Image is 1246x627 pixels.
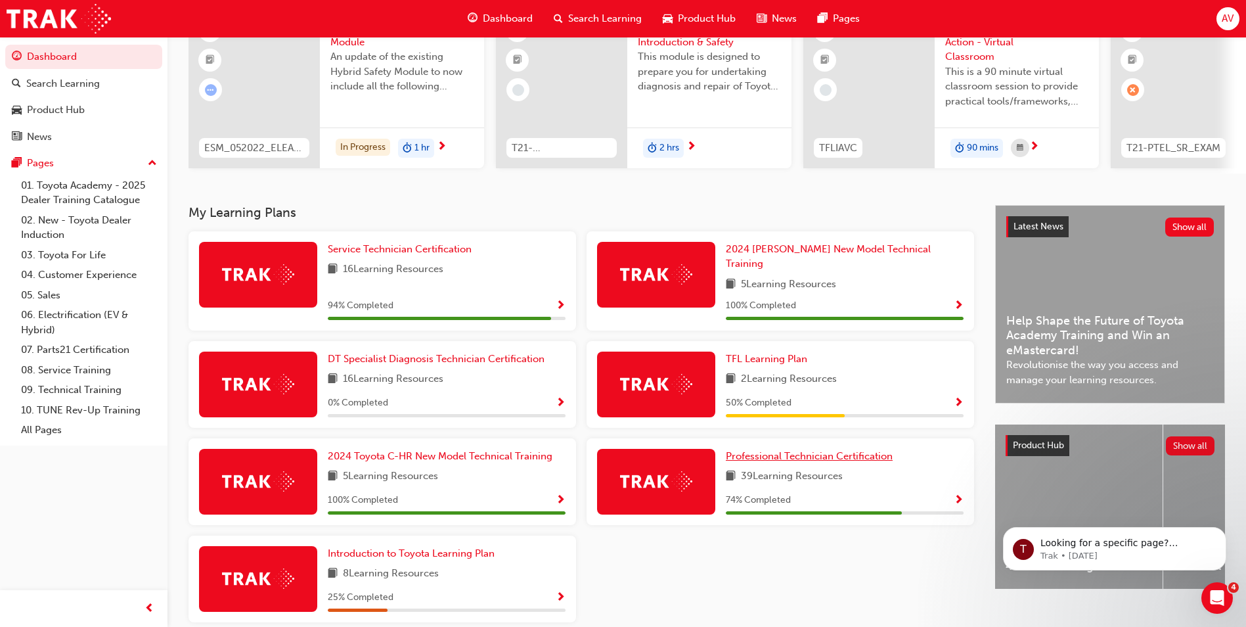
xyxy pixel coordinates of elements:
a: 02. New - Toyota Dealer Induction [16,210,162,245]
span: pages-icon [818,11,828,27]
span: next-icon [1029,141,1039,153]
span: booktick-icon [1128,52,1137,69]
span: Show Progress [954,495,964,507]
div: Pages [27,156,54,171]
span: booktick-icon [206,52,215,69]
a: Latest NewsShow all [1006,216,1214,237]
span: search-icon [12,78,21,90]
span: T21-PTEL_SR_EXAM [1126,141,1220,156]
span: Show Progress [954,398,964,409]
div: News [27,129,52,145]
span: book-icon [328,262,338,278]
button: DashboardSearch LearningProduct HubNews [5,42,162,151]
span: learningRecordVerb_NONE-icon [512,84,524,96]
a: search-iconSearch Learning [543,5,652,32]
a: Dashboard [5,45,162,69]
a: DT Specialist Diagnosis Technician Certification [328,352,550,367]
a: 05. Sales [16,285,162,306]
span: 16 Learning Resources [343,371,443,388]
span: 16 Learning Resources [343,262,443,278]
span: duration-icon [648,140,657,157]
span: 90 mins [967,141,998,156]
iframe: Intercom notifications message [983,499,1246,592]
button: Show Progress [556,298,566,314]
span: Revolutionise the way you access and manage your learning resources. [1006,358,1214,387]
span: T21-FOD_HVIS_PREREQ [512,141,612,156]
a: Introduction to Toyota Learning Plan [328,546,500,561]
span: book-icon [328,371,338,388]
a: Professional Technician Certification [726,449,898,464]
a: Trak [7,4,111,34]
span: Dashboard [483,11,533,26]
img: Trak [222,264,294,285]
img: Trak [620,471,692,492]
span: Show Progress [954,300,964,312]
a: 06. Electrification (EV & Hybrid) [16,305,162,340]
button: Show Progress [954,492,964,509]
a: Product HubShow all [1006,435,1214,456]
span: pages-icon [12,158,22,170]
span: up-icon [148,155,157,172]
a: 04. Customer Experience [16,265,162,285]
span: 74 % Completed [726,493,791,508]
span: learningRecordVerb_FAIL-icon [1127,84,1139,96]
span: learningRecordVerb_ATTEMPT-icon [205,84,217,96]
button: Show Progress [556,492,566,509]
span: guage-icon [12,51,22,63]
a: 01. Toyota Academy - 2025 Dealer Training Catalogue [16,175,162,210]
button: Show Progress [556,395,566,411]
a: 07. Parts21 Certification [16,340,162,360]
span: AV [1222,11,1234,26]
img: Trak [222,471,294,492]
span: duration-icon [955,140,964,157]
span: Product Hub [678,11,736,26]
img: Trak [620,374,692,394]
span: Show Progress [556,398,566,409]
span: News [772,11,797,26]
button: Show Progress [954,395,964,411]
a: All Pages [16,420,162,440]
span: Search Learning [568,11,642,26]
span: guage-icon [468,11,478,27]
a: 10. TUNE Rev-Up Training [16,400,162,421]
iframe: Intercom live chat [1201,582,1233,614]
button: Show Progress [556,590,566,606]
a: guage-iconDashboard [457,5,543,32]
span: car-icon [663,11,673,27]
span: 94 % Completed [328,298,393,313]
div: Search Learning [26,76,100,91]
span: Show Progress [556,495,566,507]
span: news-icon [12,131,22,143]
span: learningRecordVerb_NONE-icon [820,84,832,96]
a: 03. Toyota For Life [16,245,162,266]
span: calendar-icon [1017,140,1023,156]
a: 0TFLIAVCToyota For Life In Action - Virtual ClassroomThis is a 90 minute virtual classroom sessio... [803,9,1099,168]
a: 2024 Toyota C-HR New Model Technical Training [328,449,558,464]
span: 100 % Completed [328,493,398,508]
button: Pages [5,151,162,175]
a: 0ESM_052022_ELEARNElectrification Safety ModuleAn update of the existing Hybrid Safety Module to ... [189,9,484,168]
button: Show all [1165,218,1214,237]
a: pages-iconPages [807,5,870,32]
span: Service Technician Certification [328,243,472,255]
span: Pages [833,11,860,26]
span: 50 % Completed [726,396,791,411]
a: TFL Learning Plan [726,352,812,367]
span: 0 % Completed [328,396,388,411]
span: 1 hr [414,141,430,156]
a: 08. Service Training [16,360,162,381]
span: This is a 90 minute virtual classroom session to provide practical tools/frameworks, behaviours a... [945,64,1088,109]
span: prev-icon [145,601,154,617]
button: Show Progress [954,298,964,314]
span: TFL Learning Plan [726,353,807,365]
button: AV [1216,7,1239,30]
span: 25 % Completed [328,590,393,605]
span: book-icon [328,566,338,582]
div: Product Hub [27,103,85,118]
span: 2024 Toyota C-HR New Model Technical Training [328,450,552,462]
span: next-icon [437,141,447,153]
span: An update of the existing Hybrid Safety Module to now include all the following electrification v... [330,49,474,94]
